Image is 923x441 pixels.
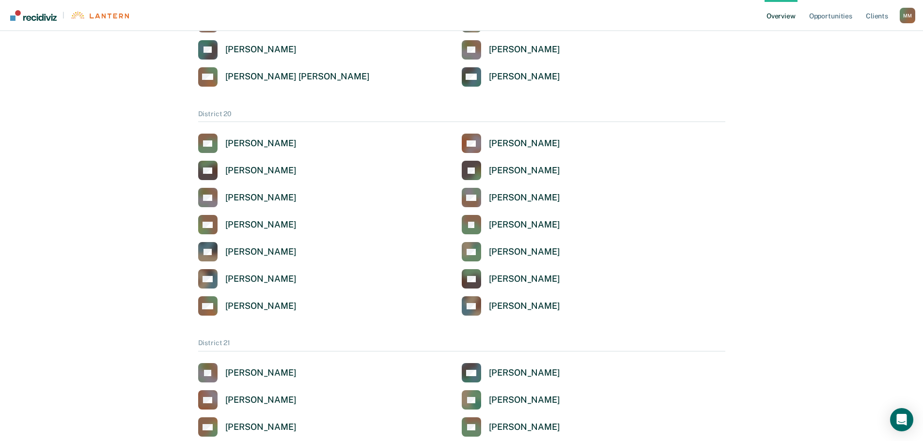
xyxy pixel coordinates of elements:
[225,44,297,55] div: [PERSON_NAME]
[890,408,913,431] div: Open Intercom Messenger
[225,301,297,312] div: [PERSON_NAME]
[462,242,560,261] a: [PERSON_NAME]
[225,367,297,379] div: [PERSON_NAME]
[225,422,297,433] div: [PERSON_NAME]
[198,296,297,316] a: [PERSON_NAME]
[225,71,370,82] div: [PERSON_NAME] [PERSON_NAME]
[489,367,560,379] div: [PERSON_NAME]
[198,339,725,351] div: District 21
[489,165,560,176] div: [PERSON_NAME]
[225,395,297,406] div: [PERSON_NAME]
[462,363,560,382] a: [PERSON_NAME]
[462,134,560,153] a: [PERSON_NAME]
[198,40,297,60] a: [PERSON_NAME]
[462,296,560,316] a: [PERSON_NAME]
[900,8,915,23] div: M M
[198,134,297,153] a: [PERSON_NAME]
[198,110,725,122] div: District 20
[225,246,297,258] div: [PERSON_NAME]
[489,192,560,203] div: [PERSON_NAME]
[198,363,297,382] a: [PERSON_NAME]
[70,12,129,19] img: Lantern
[225,192,297,203] div: [PERSON_NAME]
[462,390,560,410] a: [PERSON_NAME]
[198,390,297,410] a: [PERSON_NAME]
[462,40,560,60] a: [PERSON_NAME]
[489,274,560,285] div: [PERSON_NAME]
[462,161,560,180] a: [PERSON_NAME]
[198,161,297,180] a: [PERSON_NAME]
[57,11,70,19] span: |
[225,274,297,285] div: [PERSON_NAME]
[198,417,297,437] a: [PERSON_NAME]
[489,44,560,55] div: [PERSON_NAME]
[489,395,560,406] div: [PERSON_NAME]
[489,301,560,312] div: [PERSON_NAME]
[489,422,560,433] div: [PERSON_NAME]
[900,8,915,23] button: Profile dropdown button
[225,138,297,149] div: [PERSON_NAME]
[225,219,297,230] div: [PERSON_NAME]
[462,269,560,289] a: [PERSON_NAME]
[198,215,297,234] a: [PERSON_NAME]
[10,10,57,21] img: Recidiviz
[198,269,297,289] a: [PERSON_NAME]
[462,67,560,87] a: [PERSON_NAME]
[198,242,297,261] a: [PERSON_NAME]
[198,67,370,87] a: [PERSON_NAME] [PERSON_NAME]
[462,417,560,437] a: [PERSON_NAME]
[489,219,560,230] div: [PERSON_NAME]
[489,246,560,258] div: [PERSON_NAME]
[198,188,297,207] a: [PERSON_NAME]
[462,215,560,234] a: [PERSON_NAME]
[462,188,560,207] a: [PERSON_NAME]
[225,165,297,176] div: [PERSON_NAME]
[489,138,560,149] div: [PERSON_NAME]
[489,71,560,82] div: [PERSON_NAME]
